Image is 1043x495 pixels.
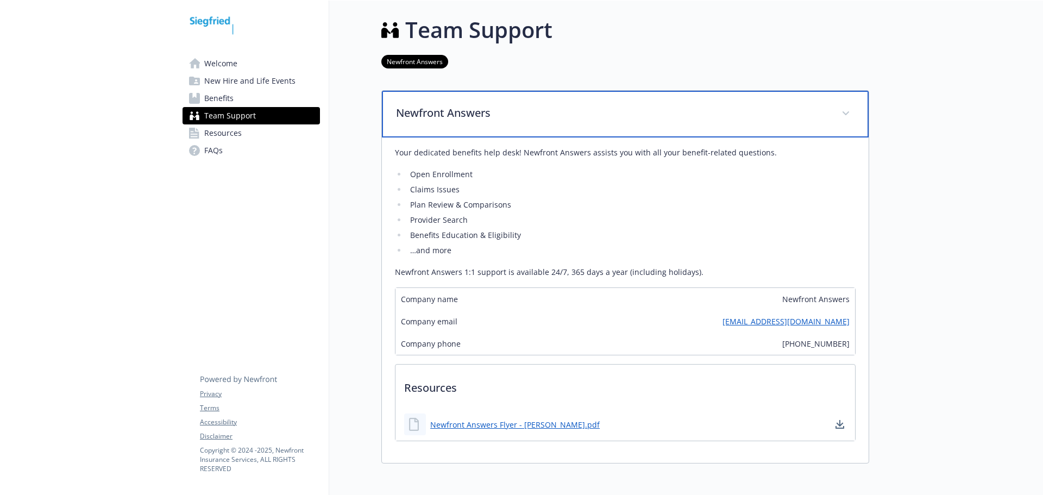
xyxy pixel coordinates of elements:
[722,316,850,327] a: [EMAIL_ADDRESS][DOMAIN_NAME]
[183,55,320,72] a: Welcome
[183,142,320,159] a: FAQs
[407,183,856,196] li: Claims Issues
[183,124,320,142] a: Resources
[407,244,856,257] li: …and more
[204,124,242,142] span: Resources
[401,316,457,327] span: Company email
[382,91,869,137] div: Newfront Answers
[382,137,869,463] div: Newfront Answers
[200,417,319,427] a: Accessibility
[401,338,461,349] span: Company phone
[395,146,856,159] p: Your dedicated benefits help desk! Newfront Answers assists you with all your benefit-related que...
[204,90,234,107] span: Benefits
[204,107,256,124] span: Team Support
[200,446,319,473] p: Copyright © 2024 - 2025 , Newfront Insurance Services, ALL RIGHTS RESERVED
[183,90,320,107] a: Benefits
[204,72,296,90] span: New Hire and Life Events
[782,338,850,349] span: [PHONE_NUMBER]
[401,293,458,305] span: Company name
[396,105,828,121] p: Newfront Answers
[782,293,850,305] span: Newfront Answers
[407,229,856,242] li: Benefits Education & Eligibility
[405,14,552,46] h1: Team Support
[833,418,846,431] a: download document
[200,389,319,399] a: Privacy
[200,403,319,413] a: Terms
[407,168,856,181] li: Open Enrollment
[183,72,320,90] a: New Hire and Life Events
[204,55,237,72] span: Welcome
[183,107,320,124] a: Team Support
[395,365,855,405] p: Resources
[430,419,600,430] a: Newfront Answers Flyer - [PERSON_NAME].pdf
[381,56,448,66] a: Newfront Answers
[407,214,856,227] li: Provider Search
[204,142,223,159] span: FAQs
[200,431,319,441] a: Disclaimer
[407,198,856,211] li: Plan Review & Comparisons
[395,266,856,279] p: Newfront Answers 1:1 support is available 24/7, 365 days a year (including holidays).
